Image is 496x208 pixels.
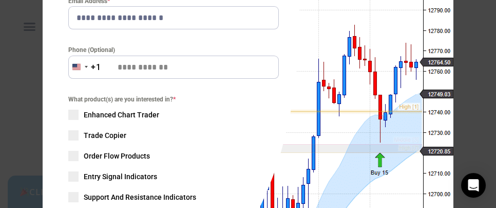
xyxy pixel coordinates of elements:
[84,110,159,120] span: Enhanced Chart Trader
[461,173,486,198] div: Open Intercom Messenger
[84,130,126,141] span: Trade Copier
[68,110,279,120] label: Enhanced Chart Trader
[68,130,279,141] label: Trade Copier
[84,151,150,161] span: Order Flow Products
[68,56,101,79] button: Selected country
[68,192,279,202] label: Support And Resistance Indicators
[68,151,279,161] label: Order Flow Products
[84,192,196,202] span: Support And Resistance Indicators
[68,171,279,182] label: Entry Signal Indicators
[68,45,279,55] label: Phone (Optional)
[91,61,101,74] div: +1
[84,171,157,182] span: Entry Signal Indicators
[4,4,451,13] div: [DATE] [DATE] you use ruffle!
[68,94,279,105] span: What product(s) are you interested in?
